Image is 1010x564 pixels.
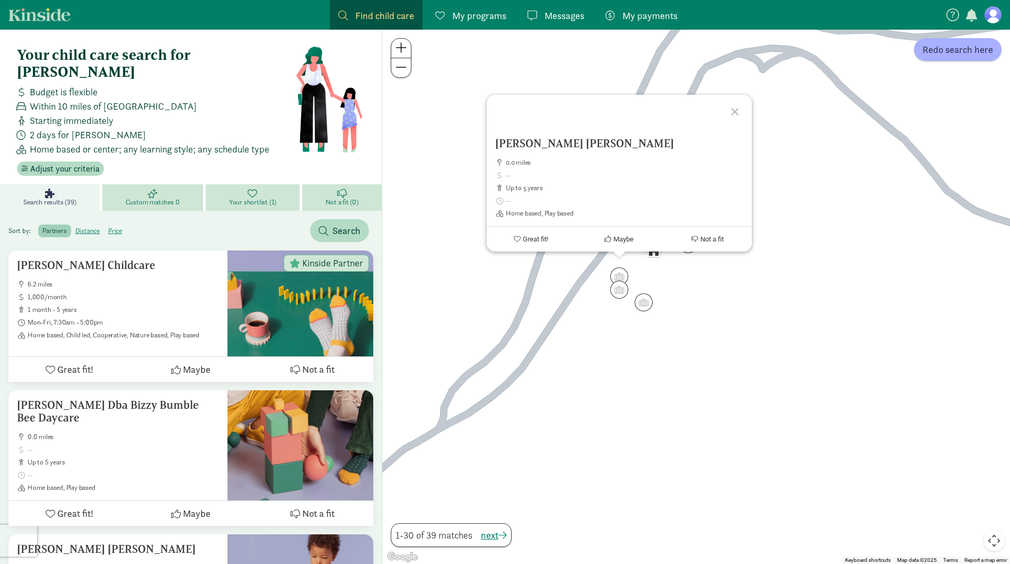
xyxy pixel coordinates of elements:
[130,357,251,382] button: Maybe
[30,99,197,113] span: Within 10 miles of [GEOGRAPHIC_DATA]
[355,8,414,23] span: Find child care
[385,550,420,564] a: Open this area in Google Maps (opens a new window)
[8,8,71,21] a: Kinside
[310,219,369,242] button: Search
[23,198,76,207] span: Search results (39)
[302,506,335,521] span: Not a fit
[130,501,251,526] button: Maybe
[30,163,100,175] span: Adjust your criteria
[506,184,743,192] span: up to 5 years
[302,258,363,268] span: Kinside Partner
[28,280,219,289] span: 6.2 miles
[17,259,219,272] h5: [PERSON_NAME] Childcare
[544,8,584,23] span: Messages
[845,557,891,564] button: Keyboard shortcuts
[17,162,104,176] button: Adjust your criteria
[28,293,219,301] span: 1,000/month
[983,530,1005,551] button: Map camera controls
[610,267,628,285] div: Click to see details
[964,557,1007,563] a: Report a map error
[57,506,93,521] span: Great fit!
[452,8,506,23] span: My programs
[28,484,219,492] span: Home based, Play based
[252,357,373,382] button: Not a fit
[943,557,958,563] a: Terms (opens in new tab)
[28,331,219,339] span: Home based, Child led, Cooperative, Nature based, Play based
[71,225,104,237] label: distance
[57,362,93,377] span: Great fit!
[645,241,663,259] div: Click to see details
[252,501,373,526] button: Not a fit
[385,550,420,564] img: Google
[635,293,653,311] div: Click to see details
[17,47,295,80] h4: Your child care search for [PERSON_NAME]
[30,142,269,156] span: Home based or center; any learning style; any schedule type
[302,362,335,377] span: Not a fit
[506,158,743,167] span: 0.0 miles
[183,506,210,521] span: Maybe
[30,113,113,128] span: Starting immediately
[610,281,628,299] div: Click to see details
[28,458,219,467] span: up to 5 years
[206,184,303,211] a: Your shortlist (1)
[28,306,219,314] span: 1 month - 5 years
[183,362,210,377] span: Maybe
[622,8,678,23] span: My payments
[575,227,664,252] button: Maybe
[30,128,146,142] span: 2 days for [PERSON_NAME]
[17,543,219,556] h5: [PERSON_NAME] [PERSON_NAME]
[229,198,276,207] span: Your shortlist (1)
[923,42,993,57] span: Redo search here
[523,235,548,243] span: Great fit!
[506,209,743,218] span: Home based, Play based
[104,225,126,237] label: price
[8,357,130,382] button: Great fit!
[126,198,180,207] span: Custom matches 0
[17,399,219,424] h5: [PERSON_NAME] Dba Bizzy Bumble Bee Daycare
[326,198,358,207] span: Not a fit (0)
[700,235,724,243] span: Not a fit
[302,184,382,211] a: Not a fit (0)
[613,235,634,243] span: Maybe
[897,557,937,563] span: Map data ©2025
[396,528,472,542] span: 1-30 of 39 matches
[30,85,98,99] span: Budget is flexible
[8,501,130,526] button: Great fit!
[487,227,575,252] button: Great fit!
[28,318,219,327] span: Mon-Fri, 7:30am - 5:00pm
[663,227,752,252] button: Not a fit
[8,226,37,235] span: Sort by:
[679,235,697,253] div: Click to see details
[102,184,206,211] a: Custom matches 0
[332,223,361,238] span: Search
[914,38,1002,61] button: Redo search here
[481,528,507,542] button: next
[38,225,71,237] label: partners
[28,433,219,441] span: 0.0 miles
[495,137,743,150] h5: [PERSON_NAME] [PERSON_NAME]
